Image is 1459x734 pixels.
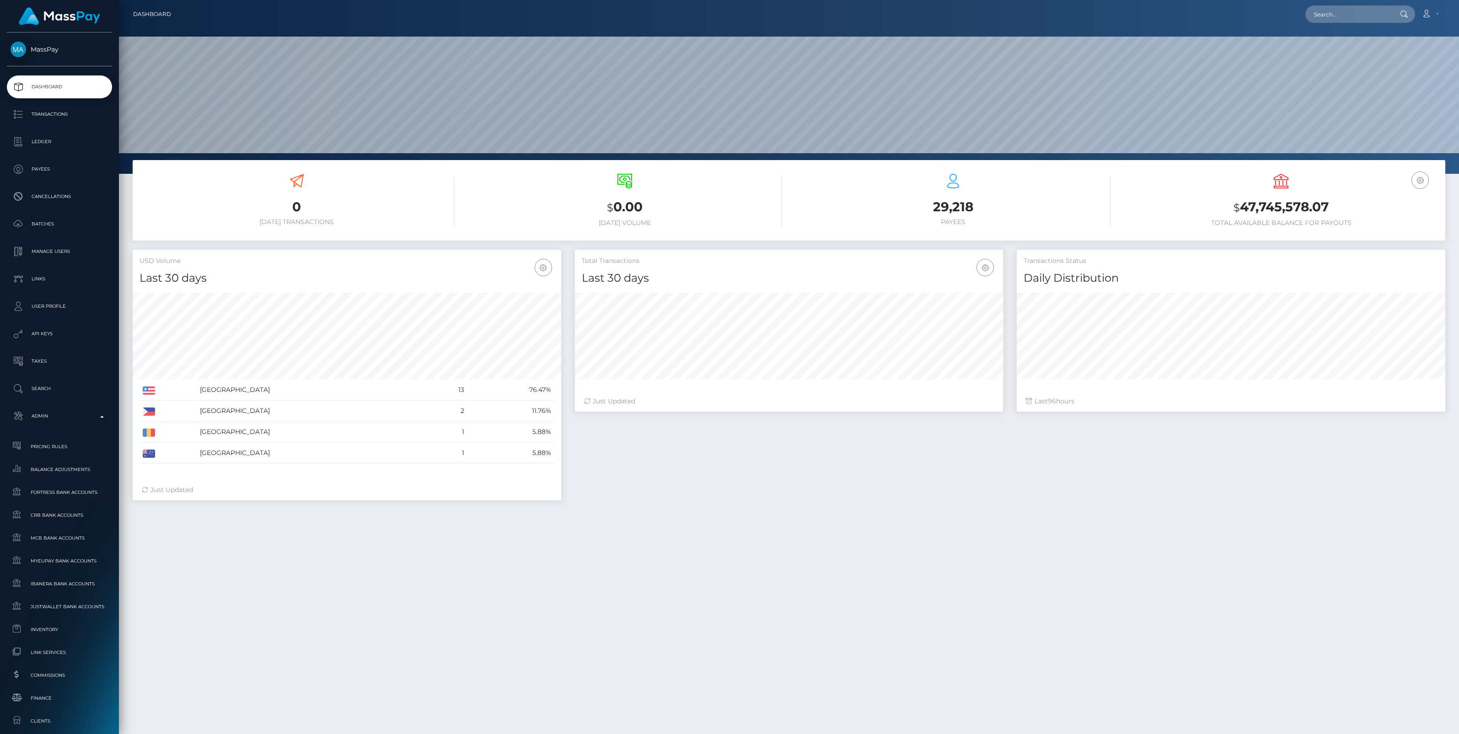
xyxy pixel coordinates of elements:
h5: Transactions Status [1024,257,1438,266]
td: [GEOGRAPHIC_DATA] [197,422,430,443]
span: 96 [1048,397,1056,405]
p: Manage Users [11,245,108,258]
td: 76.47% [467,380,554,401]
p: Transactions [11,107,108,121]
a: Fortress Bank Accounts [7,482,112,502]
a: Link Services [7,643,112,662]
td: 2 [430,401,467,422]
div: Just Updated [584,396,994,406]
span: MassPay [7,45,112,54]
img: MassPay Logo [19,7,100,25]
p: Links [11,272,108,286]
h4: Daily Distribution [1024,270,1438,286]
img: US.png [143,386,155,395]
a: Balance Adjustments [7,460,112,479]
a: Cancellations [7,185,112,208]
td: 1 [430,422,467,443]
a: MyEUPay Bank Accounts [7,551,112,571]
img: AU.png [143,450,155,458]
span: MyEUPay Bank Accounts [11,556,108,566]
div: Just Updated [142,485,552,495]
h3: 0.00 [468,198,783,217]
span: CRB Bank Accounts [11,510,108,520]
p: Cancellations [11,190,108,204]
h6: [DATE] Volume [468,219,783,227]
td: [GEOGRAPHIC_DATA] [197,443,430,464]
a: Search [7,377,112,400]
p: Taxes [11,354,108,368]
a: API Keys [7,322,112,345]
a: Ledger [7,130,112,153]
h4: Last 30 days [582,270,997,286]
h4: Last 30 days [139,270,554,286]
span: Inventory [11,624,108,635]
h3: 0 [139,198,454,216]
a: Payees [7,158,112,181]
td: [GEOGRAPHIC_DATA] [197,380,430,401]
h6: Payees [796,218,1110,226]
span: Commissions [11,670,108,680]
p: Ledger [11,135,108,149]
a: Taxes [7,350,112,373]
a: Links [7,268,112,290]
p: User Profile [11,300,108,313]
a: Inventory [7,620,112,639]
span: Pricing Rules [11,441,108,452]
p: Search [11,382,108,396]
h6: Total Available Balance for Payouts [1124,219,1439,227]
a: Admin [7,405,112,428]
td: [GEOGRAPHIC_DATA] [197,401,430,422]
h5: USD Volume [139,257,554,266]
a: Manage Users [7,240,112,263]
span: Clients [11,716,108,726]
span: JustWallet Bank Accounts [11,601,108,612]
p: Admin [11,409,108,423]
a: Finance [7,688,112,708]
span: Ibanera Bank Accounts [11,579,108,589]
small: $ [607,201,613,214]
p: Batches [11,217,108,231]
a: Dashboard [133,5,171,24]
img: MassPay [11,42,26,57]
a: Batches [7,213,112,236]
img: PH.png [143,407,155,416]
h6: [DATE] Transactions [139,218,454,226]
a: Pricing Rules [7,437,112,456]
span: Balance Adjustments [11,464,108,475]
p: Payees [11,162,108,176]
a: Transactions [7,103,112,126]
a: JustWallet Bank Accounts [7,597,112,616]
span: Link Services [11,647,108,658]
span: Finance [11,693,108,703]
p: Dashboard [11,80,108,94]
span: Fortress Bank Accounts [11,487,108,498]
td: 11.76% [467,401,554,422]
small: $ [1234,201,1240,214]
a: Clients [7,711,112,731]
h3: 47,745,578.07 [1124,198,1439,217]
a: CRB Bank Accounts [7,505,112,525]
a: MCB Bank Accounts [7,528,112,548]
a: Ibanera Bank Accounts [7,574,112,594]
span: MCB Bank Accounts [11,533,108,543]
td: 13 [430,380,467,401]
img: RO.png [143,429,155,437]
a: Dashboard [7,75,112,98]
p: API Keys [11,327,108,341]
a: User Profile [7,295,112,318]
input: Search... [1305,5,1391,23]
td: 5.88% [467,422,554,443]
h3: 29,218 [796,198,1110,216]
td: 5.88% [467,443,554,464]
div: Last hours [1026,396,1436,406]
h5: Total Transactions [582,257,997,266]
a: Commissions [7,665,112,685]
td: 1 [430,443,467,464]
